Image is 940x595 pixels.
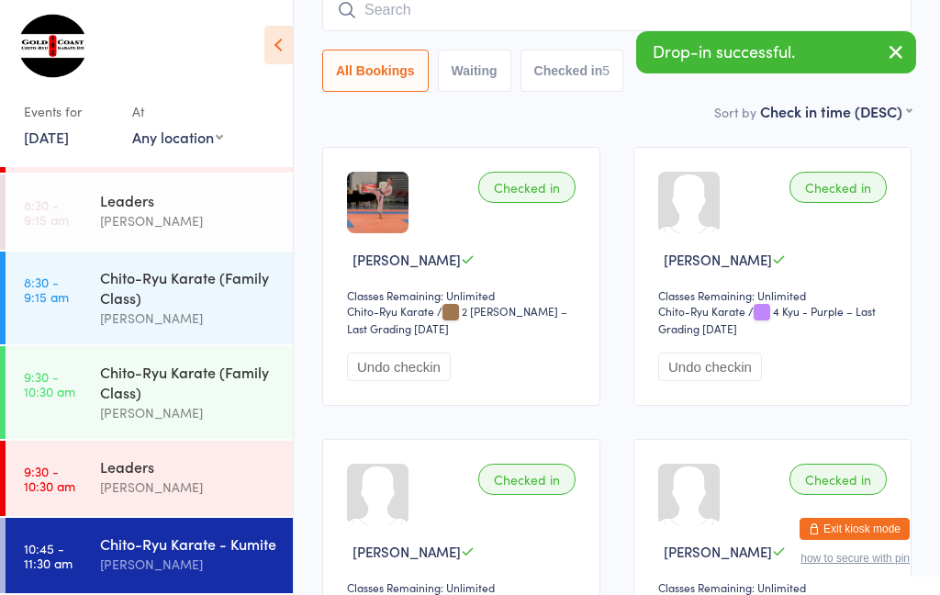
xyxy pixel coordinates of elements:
div: 5 [602,63,610,78]
img: image1700208484.png [347,172,408,233]
label: Sort by [714,103,756,121]
a: [DATE] [24,127,69,147]
span: [PERSON_NAME] [352,542,461,561]
div: [PERSON_NAME] [100,210,277,231]
div: Chito-Ryu Karate [347,303,434,319]
div: Chito-Ryu Karate (Family Class) [100,267,277,308]
div: Chito-Ryu Karate [658,303,745,319]
button: Checked in5 [520,50,624,92]
div: Checked in [789,464,887,495]
span: [PERSON_NAME] [664,542,772,561]
div: Events for [24,96,114,127]
button: Undo checkin [347,353,451,381]
div: Checked in [478,172,576,203]
div: Drop-in successful. [636,31,916,73]
a: 8:30 -9:15 amLeaders[PERSON_NAME] [6,174,293,250]
div: Any location [132,127,223,147]
div: Checked in [789,172,887,203]
time: 10:45 - 11:30 am [24,541,73,570]
div: [PERSON_NAME] [100,402,277,423]
div: Chito-Ryu Karate - Kumite [100,533,277,554]
button: how to secure with pin [800,552,910,565]
time: 8:30 - 9:15 am [24,275,69,304]
a: 9:30 -10:30 amLeaders[PERSON_NAME] [6,441,293,516]
a: 8:30 -9:15 amChito-Ryu Karate (Family Class)[PERSON_NAME] [6,252,293,344]
div: [PERSON_NAME] [100,477,277,498]
div: Leaders [100,190,277,210]
span: [PERSON_NAME] [664,250,772,269]
button: Exit kiosk mode [800,518,910,540]
div: Classes Remaining: Unlimited [658,579,892,595]
span: [PERSON_NAME] [352,250,461,269]
div: Checked in [478,464,576,495]
a: 9:30 -10:30 amChito-Ryu Karate (Family Class)[PERSON_NAME] [6,346,293,439]
div: Classes Remaining: Unlimited [347,287,581,303]
div: At [132,96,223,127]
div: [PERSON_NAME] [100,554,277,575]
div: [PERSON_NAME] [100,308,277,329]
img: Gold Coast Chito-Ryu Karate [18,14,87,78]
div: Chito-Ryu Karate (Family Class) [100,362,277,402]
button: Undo checkin [658,353,762,381]
time: 9:30 - 10:30 am [24,464,75,493]
div: Leaders [100,456,277,477]
div: Classes Remaining: Unlimited [658,287,892,303]
a: 10:45 -11:30 amChito-Ryu Karate - Kumite[PERSON_NAME] [6,518,293,593]
div: Classes Remaining: Unlimited [347,579,581,595]
button: Waiting [438,50,511,92]
button: All Bookings [322,50,429,92]
time: 9:30 - 10:30 am [24,369,75,399]
time: 8:30 - 9:15 am [24,197,69,227]
div: Check in time (DESC) [760,101,912,121]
